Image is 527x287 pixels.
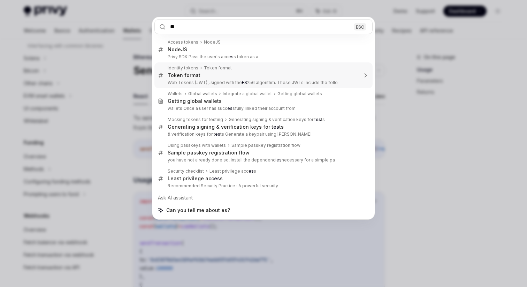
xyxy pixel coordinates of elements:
div: Identity tokens [168,65,198,71]
p: wallets Once a user has succ sfully linked their account from [168,106,358,111]
div: Mocking tokens for testing [168,117,223,122]
div: Using passkeys with wallets [168,143,226,148]
b: es [276,157,282,163]
b: es [228,54,234,59]
div: Least privilege acc s [168,175,223,182]
div: NodeJS [204,39,221,45]
div: Access tokens [168,39,198,45]
div: Getting global wallets [277,91,322,97]
b: es [273,124,279,130]
div: ESC [354,23,366,30]
div: Global wallets [188,91,217,97]
div: Wallets [168,91,183,97]
div: Getting global wallets [168,98,222,104]
p: & verification keys for t ts Generate a keypair using [PERSON_NAME] [168,131,358,137]
div: Token format [168,72,200,78]
b: es [316,117,321,122]
div: Integrate a global wallet [223,91,272,97]
span: Can you tell me about es? [166,207,230,214]
b: ES [242,80,247,85]
p: Privy SDK Pass the user's acc s token as a [168,54,358,60]
b: es [215,131,220,137]
b: es [249,168,254,174]
div: Generating signing & verification keys for t ts [168,124,284,130]
p: Recommended Security Practice : A powerful security [168,183,358,189]
b: es [214,175,220,181]
div: Sample passkey registration flow [231,143,300,148]
div: Token format [204,65,232,71]
div: Generating signing & verification keys for t ts [229,117,325,122]
div: Security checklist [168,168,204,174]
div: NodeJS [168,46,187,53]
b: es [227,106,232,111]
div: Ask AI assistant [154,191,373,204]
div: Sample passkey registration flow [168,150,250,156]
p: Web Tokens (JWT) , signed with the 256 algorithm. These JWTs include the follo [168,80,358,85]
p: you have not already done so, install the dependenci necessary for a simple pa [168,157,358,163]
div: Least privilege acc s [209,168,256,174]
